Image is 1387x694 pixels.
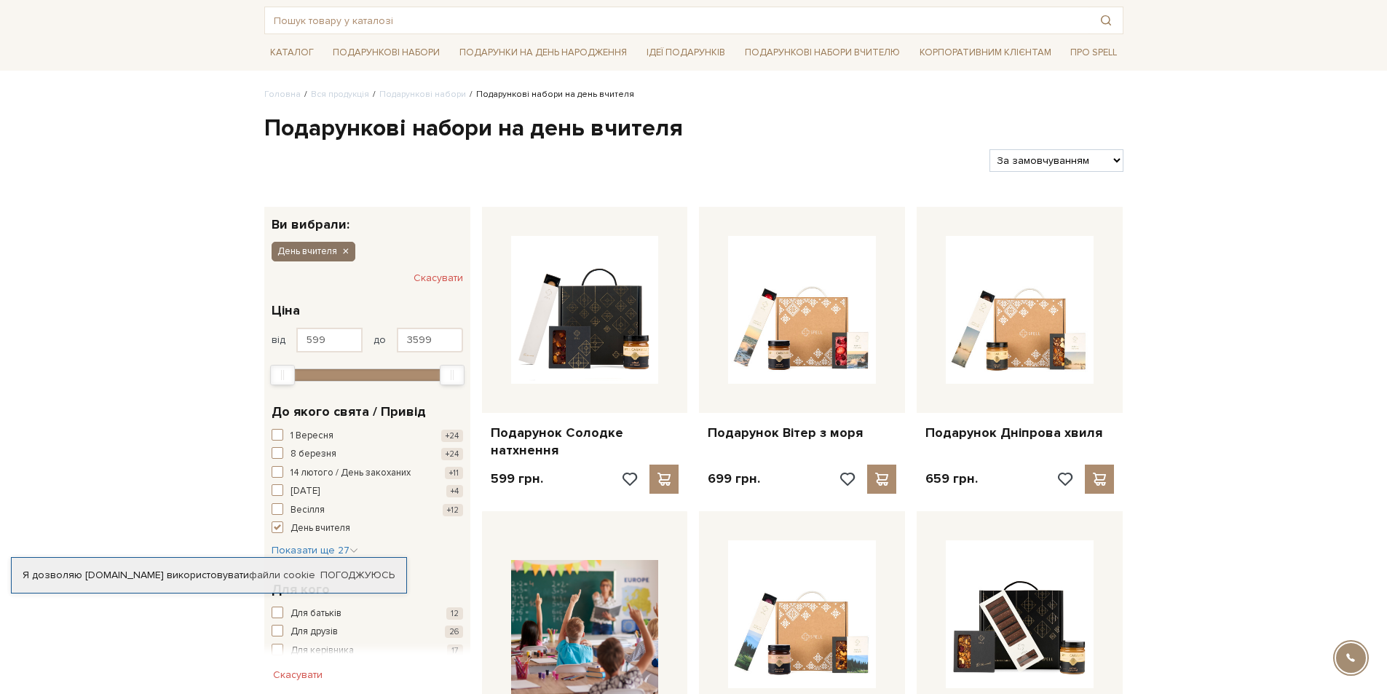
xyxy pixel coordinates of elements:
[320,569,395,582] a: Погоджуюсь
[491,470,543,487] p: 599 грн.
[327,42,446,64] a: Подарункові набори
[446,485,463,497] span: +4
[12,569,406,582] div: Я дозволяю [DOMAIN_NAME] використовувати
[272,543,358,558] button: Показати ще 27
[272,607,463,621] button: Для батьків 12
[272,429,463,443] button: 1 Вересня +24
[272,447,463,462] button: 8 березня +24
[708,470,760,487] p: 699 грн.
[272,625,463,639] button: Для друзів 26
[441,448,463,460] span: +24
[272,544,358,556] span: Показати ще 27
[641,42,731,64] a: Ідеї подарунків
[264,207,470,231] div: Ви вибрали:
[708,425,896,441] a: Подарунок Вітер з моря
[466,88,634,101] li: Подарункові набори на день вчителя
[272,521,463,536] button: День вчителя
[414,267,463,290] button: Скасувати
[374,334,386,347] span: до
[272,402,426,422] span: До якого свята / Привід
[447,644,463,657] span: 17
[249,569,315,581] a: файли cookie
[291,607,341,621] span: Для батьків
[925,425,1114,441] a: Подарунок Дніпрова хвиля
[272,484,463,499] button: [DATE] +4
[446,607,463,620] span: 12
[397,328,463,352] input: Ціна
[272,242,355,261] button: День вчителя
[445,467,463,479] span: +11
[291,625,338,639] span: Для друзів
[291,503,325,518] span: Весілля
[264,42,320,64] a: Каталог
[443,504,463,516] span: +12
[739,40,906,65] a: Подарункові набори Вчителю
[291,644,354,658] span: Для керівника
[1089,7,1123,33] button: Пошук товару у каталозі
[272,644,463,658] button: Для керівника 17
[265,7,1089,33] input: Пошук товару у каталозі
[440,365,465,385] div: Max
[291,447,336,462] span: 8 березня
[925,470,978,487] p: 659 грн.
[296,328,363,352] input: Ціна
[272,334,285,347] span: від
[277,245,337,258] span: День вчителя
[272,503,463,518] button: Весілля +12
[291,521,350,536] span: День вчителя
[291,484,320,499] span: [DATE]
[264,663,331,687] button: Скасувати
[454,42,633,64] a: Подарунки на День народження
[291,466,411,481] span: 14 лютого / День закоханих
[264,114,1123,144] h1: Подарункові набори на день вчителя
[272,466,463,481] button: 14 лютого / День закоханих +11
[914,42,1057,64] a: Корпоративним клієнтам
[1064,42,1123,64] a: Про Spell
[272,301,300,320] span: Ціна
[441,430,463,442] span: +24
[270,365,295,385] div: Min
[491,425,679,459] a: Подарунок Солодке натхнення
[264,89,301,100] a: Головна
[291,429,333,443] span: 1 Вересня
[379,89,466,100] a: Подарункові набори
[311,89,369,100] a: Вся продукція
[445,626,463,638] span: 26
